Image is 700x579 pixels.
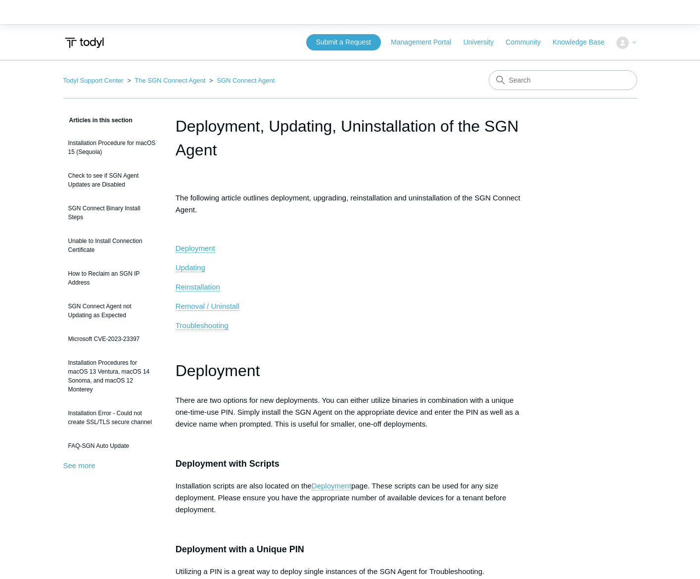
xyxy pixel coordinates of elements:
span: The following article outlines deployment, upgrading, reinstallation and uninstallation of the SG... [176,193,520,214]
a: Management Portal [391,37,461,48]
span: Troubleshooting [176,321,229,330]
a: How to Reclaim an SGN IP Address [63,264,161,292]
li: The SGN Connect Agent [125,77,207,84]
a: SGN Connect Agent [217,77,275,84]
a: University [463,37,503,48]
span: Deployment with Scripts [176,459,280,469]
a: Todyl Support Center [63,77,124,84]
span: page. These scripts can be used for any size deployment. Please ensure you have the appropriate n... [176,482,507,514]
li: Todyl Support Center [63,77,126,84]
a: Unable to Install Connection Certificate [63,232,161,259]
a: SGN Connect Binary Install Steps [63,199,161,227]
li: SGN Connect Agent [207,77,275,84]
span: Deployment with a Unique PIN [176,544,304,554]
span: Articles in this section [63,117,133,124]
a: Check to see if SGN Agent Updates are Disabled [63,166,161,194]
a: Deployment [312,482,351,490]
a: FAQ-SGN Auto Update [63,436,161,455]
span: Installation scripts are also located on the [176,482,312,490]
a: Updating [176,263,205,272]
a: Reinstallation [176,283,220,291]
a: The SGN Connect Agent [135,77,205,84]
a: Deployment [176,244,215,253]
a: Installation Procedures for macOS 13 Ventura, macOS 14 Sonoma, and macOS 12 Monterey [63,353,161,399]
h1: Deployment, Updating, Uninstallation of the SGN Agent [176,114,525,162]
a: Submit a Request [306,34,381,50]
a: Removal / Uninstall [176,302,239,311]
a: Installation Error - Could not create SSL/TLS secure channel [63,404,161,432]
span: Deployment [176,244,215,252]
a: See more [63,461,95,470]
span: Removal / Uninstall [176,302,239,310]
a: Installation Procedure for macOS 15 (Sequoia) [63,134,161,161]
img: Todyl Support Center Help Center home page [63,34,105,52]
input: Search [489,70,637,90]
a: Microsoft CVE-2023-23397 [63,330,161,348]
a: SGN Connect Agent not Updating as Expected [63,297,161,325]
span: Deployment [176,362,260,380]
a: Troubleshooting [176,321,229,330]
a: Knowledge Base [553,37,614,48]
span: Utilizing a PIN is a great way to deploy single instances of the SGN Agent for Troubleshooting. [176,567,485,576]
a: Community [506,37,551,48]
span: There are two options for new deployments. You can either utilize binaries in combination with a ... [176,396,519,428]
